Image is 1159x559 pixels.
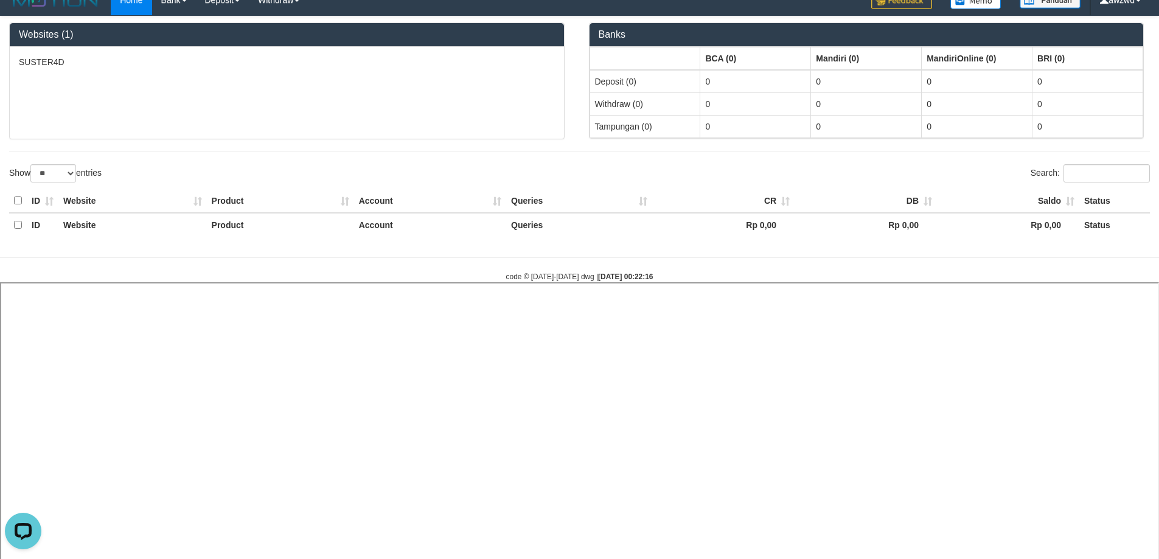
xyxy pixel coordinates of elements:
th: Status [1079,189,1150,213]
p: SUSTER4D [19,56,555,68]
td: 0 [700,92,811,115]
td: 0 [1032,115,1143,137]
th: Group: activate to sort column ascending [1032,47,1143,70]
td: Tampungan (0) [590,115,700,137]
td: 0 [700,70,811,93]
th: ID [27,213,58,237]
th: Account [354,189,506,213]
th: Rp 0,00 [795,213,937,237]
th: Rp 0,00 [937,213,1079,237]
th: Saldo [937,189,1079,213]
input: Search: [1063,164,1150,182]
td: 0 [811,115,922,137]
td: 0 [922,115,1032,137]
td: 0 [922,92,1032,115]
strong: [DATE] 00:22:16 [598,273,653,281]
h3: Websites (1) [19,29,555,40]
button: Open LiveChat chat widget [5,5,41,41]
small: code © [DATE]-[DATE] dwg | [506,273,653,281]
th: ID [27,189,58,213]
th: Group: activate to sort column ascending [590,47,700,70]
th: Status [1079,213,1150,237]
th: Group: activate to sort column ascending [811,47,922,70]
h3: Banks [599,29,1135,40]
th: Group: activate to sort column ascending [922,47,1032,70]
th: Website [58,189,207,213]
th: DB [795,189,937,213]
select: Showentries [30,164,76,182]
th: Website [58,213,207,237]
th: CR [652,189,795,213]
td: Withdraw (0) [590,92,700,115]
label: Search: [1031,164,1150,182]
td: 0 [1032,92,1143,115]
th: Product [207,213,354,237]
td: Deposit (0) [590,70,700,93]
td: 0 [811,70,922,93]
th: Queries [506,189,652,213]
label: Show entries [9,164,102,182]
td: 0 [700,115,811,137]
th: Group: activate to sort column ascending [700,47,811,70]
th: Account [354,213,506,237]
th: Product [207,189,354,213]
th: Rp 0,00 [652,213,795,237]
td: 0 [1032,70,1143,93]
td: 0 [811,92,922,115]
th: Queries [506,213,652,237]
td: 0 [922,70,1032,93]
